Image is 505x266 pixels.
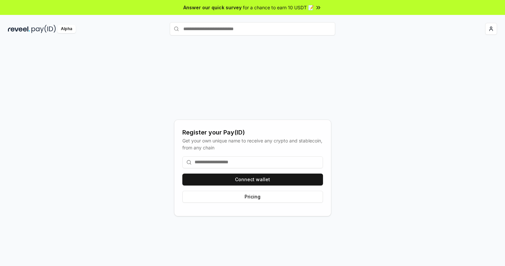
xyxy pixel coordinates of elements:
div: Get your own unique name to receive any crypto and stablecoin, from any chain [182,137,323,151]
span: for a chance to earn 10 USDT 📝 [243,4,314,11]
button: Connect wallet [182,174,323,186]
div: Alpha [57,25,76,33]
img: reveel_dark [8,25,30,33]
div: Register your Pay(ID) [182,128,323,137]
button: Pricing [182,191,323,203]
span: Answer our quick survey [183,4,242,11]
img: pay_id [31,25,56,33]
